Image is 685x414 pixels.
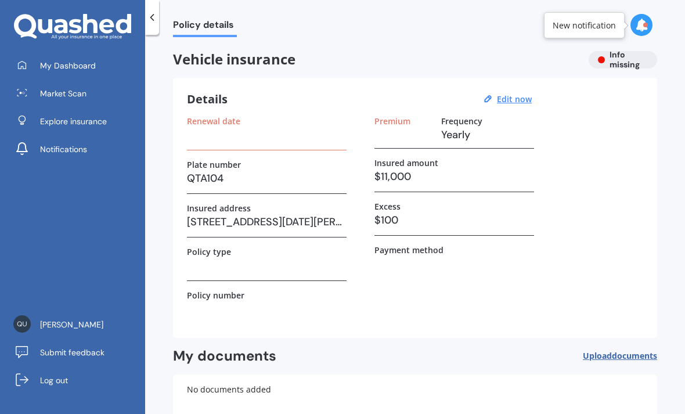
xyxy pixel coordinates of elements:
[187,160,241,170] label: Plate number
[40,143,87,155] span: Notifications
[441,126,534,143] h3: Yearly
[9,82,145,105] a: Market Scan
[374,245,444,255] label: Payment method
[13,315,31,333] img: 6fca375cd0a932b2f0b86d9483803ead
[173,51,579,68] span: Vehicle insurance
[187,116,240,126] label: Renewal date
[553,20,616,31] div: New notification
[374,116,410,126] label: Premium
[187,170,347,187] h3: QTA104
[173,19,237,35] span: Policy details
[374,168,534,185] h3: $11,000
[9,313,145,336] a: [PERSON_NAME]
[40,116,107,127] span: Explore insurance
[187,203,251,213] label: Insured address
[9,341,145,364] a: Submit feedback
[40,319,103,330] span: [PERSON_NAME]
[493,94,535,105] button: Edit now
[40,60,96,71] span: My Dashboard
[374,211,534,229] h3: $100
[187,92,228,107] h3: Details
[40,375,68,386] span: Log out
[583,347,657,365] button: Uploaddocuments
[9,369,145,392] a: Log out
[612,350,657,361] span: documents
[441,116,482,126] label: Frequency
[583,351,657,361] span: Upload
[374,201,401,211] label: Excess
[9,138,145,161] a: Notifications
[9,54,145,77] a: My Dashboard
[187,247,231,257] label: Policy type
[374,158,438,168] label: Insured amount
[40,347,104,358] span: Submit feedback
[9,110,145,133] a: Explore insurance
[187,213,347,231] h3: [STREET_ADDRESS][DATE][PERSON_NAME]
[40,88,86,99] span: Market Scan
[187,290,244,300] label: Policy number
[173,347,276,365] h2: My documents
[497,93,532,105] u: Edit now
